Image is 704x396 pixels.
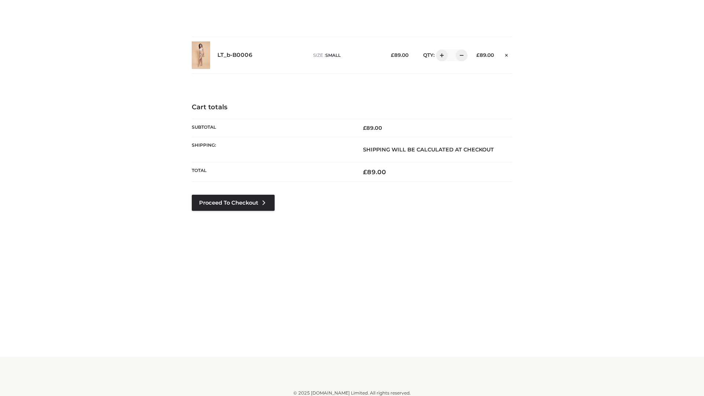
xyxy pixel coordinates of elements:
[325,52,341,58] span: SMALL
[192,119,352,137] th: Subtotal
[501,49,512,59] a: Remove this item
[192,195,275,211] a: Proceed to Checkout
[192,162,352,182] th: Total
[363,168,386,176] bdi: 89.00
[391,52,394,58] span: £
[416,49,465,61] div: QTY:
[476,52,480,58] span: £
[476,52,494,58] bdi: 89.00
[363,125,366,131] span: £
[363,168,367,176] span: £
[391,52,408,58] bdi: 89.00
[363,146,494,153] strong: Shipping will be calculated at checkout
[217,52,253,59] a: LT_b-B0006
[192,137,352,162] th: Shipping:
[192,103,512,111] h4: Cart totals
[313,52,379,59] p: size :
[363,125,382,131] bdi: 89.00
[192,41,210,69] img: LT_b-B0006 - SMALL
